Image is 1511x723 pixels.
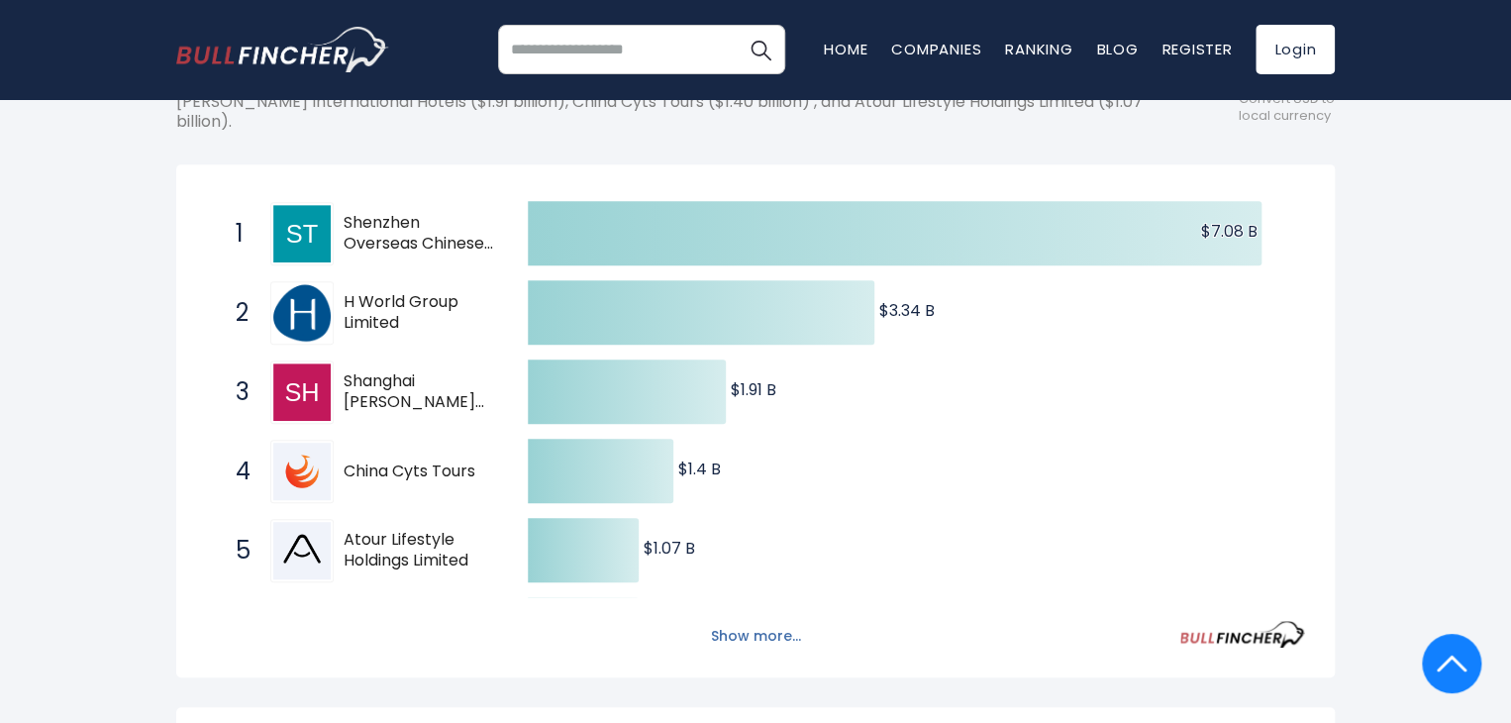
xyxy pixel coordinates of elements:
[678,458,721,480] text: $1.4 B
[176,27,389,72] a: Go to homepage
[176,27,389,72] img: bullfincher logo
[344,213,493,255] span: Shenzhen Overseas Chinese Town
[226,375,246,409] span: 3
[644,537,695,560] text: $1.07 B
[1239,91,1335,125] span: Convert USD to local currency
[273,363,331,421] img: Shanghai Jin Jiang International Hotels
[699,620,813,653] button: Show more...
[344,530,493,571] span: Atour Lifestyle Holdings Limited
[1161,39,1232,59] a: Register
[273,522,331,579] img: Atour Lifestyle Holdings Limited
[273,205,331,262] img: Shenzhen Overseas Chinese Town
[226,455,246,488] span: 4
[1005,39,1072,59] a: Ranking
[1200,220,1257,243] text: $7.08 B
[879,299,935,322] text: $3.34 B
[344,292,493,334] span: H World Group Limited
[1256,25,1335,74] a: Login
[1096,39,1138,59] a: Blog
[273,443,331,500] img: China Cyts Tours
[736,25,785,74] button: Search
[226,534,246,568] span: 5
[824,39,867,59] a: Home
[226,296,246,330] span: 2
[226,217,246,251] span: 1
[731,378,776,401] text: $1.91 B
[891,39,981,59] a: Companies
[273,284,331,342] img: H World Group Limited
[344,462,493,482] span: China Cyts Tours
[344,371,493,413] span: Shanghai [PERSON_NAME] International Hotels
